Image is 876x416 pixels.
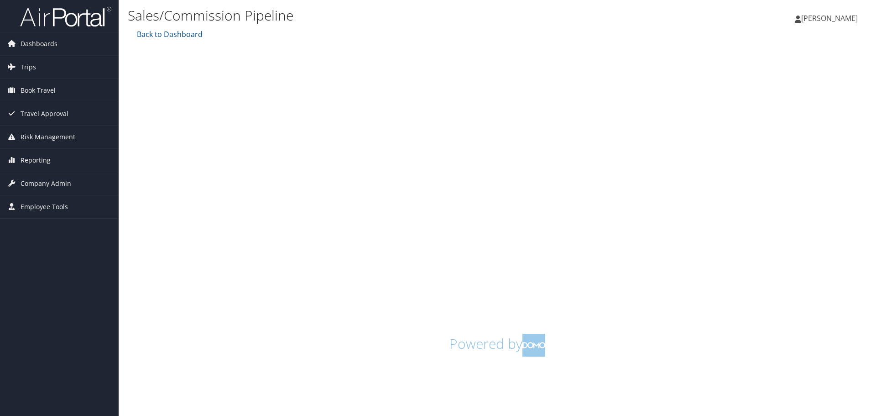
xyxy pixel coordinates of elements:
span: Employee Tools [21,195,68,218]
span: Book Travel [21,79,56,102]
span: Company Admin [21,172,71,195]
span: [PERSON_NAME] [801,13,858,23]
span: Reporting [21,149,51,172]
img: airportal-logo.png [20,6,111,27]
span: Trips [21,56,36,79]
span: Risk Management [21,126,75,148]
img: domo-logo.png [522,334,545,357]
h1: Powered by [135,334,860,357]
h1: Sales/Commission Pipeline [128,6,620,25]
a: Back to Dashboard [135,29,203,39]
span: Travel Approval [21,102,68,125]
a: [PERSON_NAME] [795,5,867,32]
span: Dashboards [21,32,57,55]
